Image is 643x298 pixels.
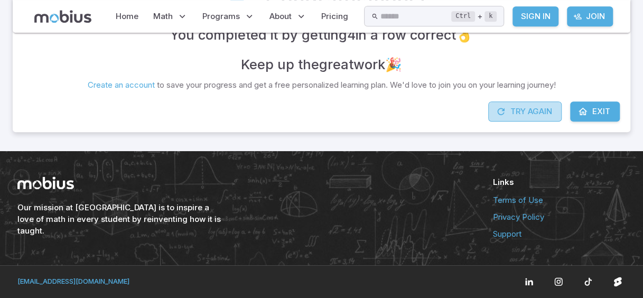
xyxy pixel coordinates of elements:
h6: Our mission at [GEOGRAPHIC_DATA] is to inspire a love of math in every student by reinventing how... [17,202,223,237]
a: Home [113,4,142,29]
h4: You completed it by getting 4 in a row correct 👌 [170,24,473,45]
span: About [269,11,292,22]
a: Terms of Use [493,194,626,206]
div: + [451,10,497,23]
span: Programs [202,11,240,22]
a: Sign In [512,6,558,26]
a: Join [567,6,613,26]
h6: Links [493,176,626,188]
a: Pricing [318,4,351,29]
a: Support [493,228,626,240]
kbd: k [484,11,497,22]
kbd: Ctrl [451,11,475,22]
span: Exit [592,106,610,117]
h4: Keep up the great work 🎉 [241,54,402,75]
a: Privacy Policy [493,211,626,223]
p: to save your progress and get a free personalized learning plan. We'd love to join you on your le... [88,79,556,91]
button: Try Again [488,101,562,122]
a: [EMAIL_ADDRESS][DOMAIN_NAME] [17,277,129,285]
a: Exit [570,101,620,122]
span: Math [153,11,173,22]
a: Create an account [88,80,155,90]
